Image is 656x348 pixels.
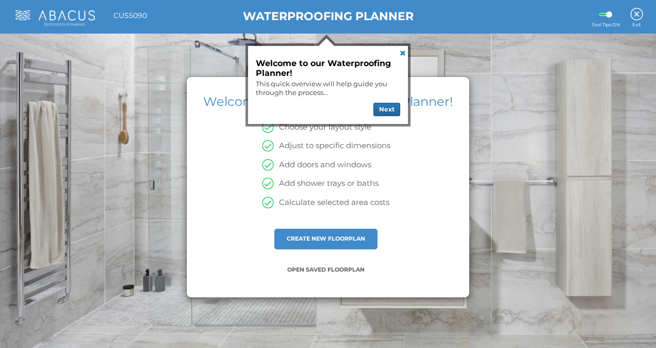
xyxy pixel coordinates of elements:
[630,3,643,27] a: Exit
[274,178,379,188] p: Add shower trays or baths
[599,13,612,16] label: Guide
[274,159,371,170] p: Add doors and windows
[287,235,365,242] a: CREATE NEW FLOORPLAN
[262,140,274,152] img: green-tick-icon.png
[262,178,274,189] img: green-tick-icon.png
[274,140,390,151] p: Adjust to specific dimensions
[113,12,147,20] h1: CUS5090
[396,46,408,58] a: Close
[122,10,534,23] h1: WATERPROOFING PLANNER
[274,121,371,132] p: Choose your layout style
[630,22,643,28] span: Exit
[256,75,400,97] div: This quick overview will help guide you through the process...
[592,22,620,28] span: Tool Tips ON
[194,95,462,108] h1: Welcome to our Waterproofing Planner!
[630,8,643,21] img: Exit
[262,197,274,209] img: green-tick-icon.png
[256,58,392,78] h3: Welcome to our Waterproofing Planner!
[262,121,274,133] img: green-tick-icon.png
[274,197,389,208] p: Calculate selected area costs
[373,103,400,116] button: Next
[287,266,365,273] a: OPEN SAVED FLOORPLAN
[262,159,274,171] img: green-tick-icon.png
